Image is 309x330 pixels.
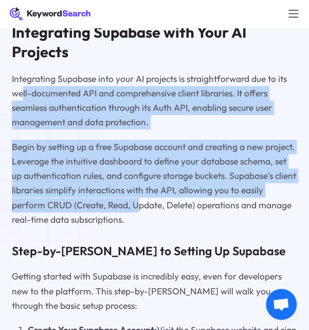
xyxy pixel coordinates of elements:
h2: Integrating Supabase with Your AI Projects [12,23,297,61]
h3: Step-by-[PERSON_NAME] to Setting Up Supabase [12,243,297,259]
p: Begin by setting up a free Supabase account and creating a new project. Leverage the intuitive da... [12,140,297,227]
p: Integrating Supabase into your AI projects is straightforward due to its well-documented API and ... [12,72,297,130]
div: Open chat [266,289,297,320]
p: Getting started with Supabase is incredibly easy, even for developers new to the platform. This s... [12,269,297,313]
